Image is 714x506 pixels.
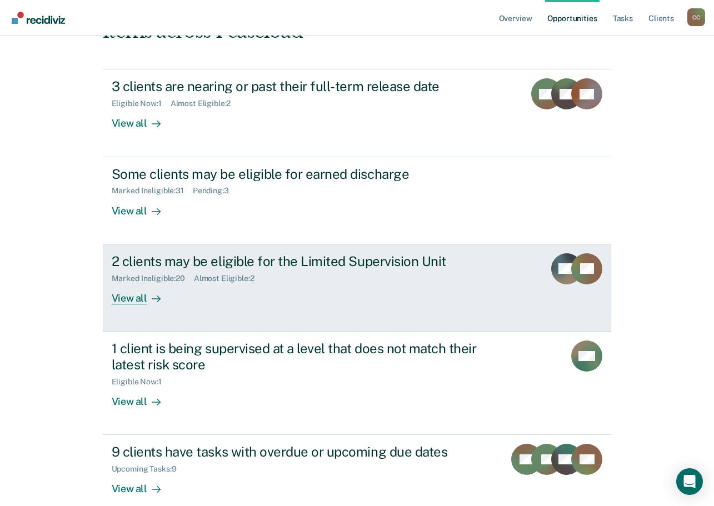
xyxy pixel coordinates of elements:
[12,12,65,24] img: Recidiviz
[112,108,174,130] div: View all
[687,8,705,26] button: Profile dropdown button
[171,99,240,108] div: Almost Eligible : 2
[112,377,171,387] div: Eligible Now : 1
[112,253,502,269] div: 2 clients may be eligible for the Limited Supervision Unit
[112,78,502,94] div: 3 clients are nearing or past their full-term release date
[112,99,171,108] div: Eligible Now : 1
[112,196,174,217] div: View all
[194,274,263,283] div: Almost Eligible : 2
[112,464,186,474] div: Upcoming Tasks : 9
[103,244,612,332] a: 2 clients may be eligible for the Limited Supervision UnitMarked Ineligible:20Almost Eligible:2Vi...
[112,340,502,373] div: 1 client is being supervised at a level that does not match their latest risk score
[103,69,612,157] a: 3 clients are nearing or past their full-term release dateEligible Now:1Almost Eligible:2View all
[112,186,193,196] div: Marked Ineligible : 31
[103,332,612,435] a: 1 client is being supervised at a level that does not match their latest risk scoreEligible Now:1...
[112,474,174,495] div: View all
[193,186,238,196] div: Pending : 3
[103,157,612,244] a: Some clients may be eligible for earned dischargeMarked Ineligible:31Pending:3View all
[112,283,174,304] div: View all
[112,274,194,283] div: Marked Ineligible : 20
[676,468,703,495] div: Open Intercom Messenger
[112,166,502,182] div: Some clients may be eligible for earned discharge
[112,444,496,460] div: 9 clients have tasks with overdue or upcoming due dates
[687,8,705,26] div: C C
[112,386,174,408] div: View all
